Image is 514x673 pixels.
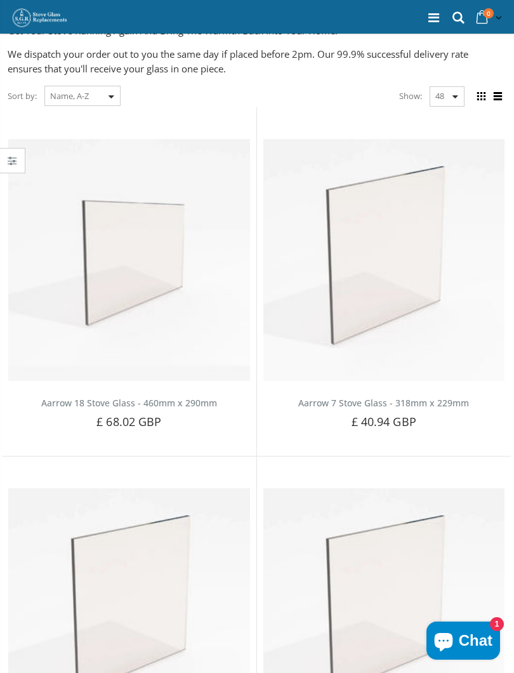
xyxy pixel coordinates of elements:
[352,414,416,429] span: £ 40.94 GBP
[399,86,422,106] span: Show:
[428,9,439,26] a: Menu
[96,414,161,429] span: £ 68.02 GBP
[484,8,494,18] span: 0
[8,139,250,381] img: Aarrow 18 Stove Glass
[263,139,505,381] img: Aarrow 7 Stove Glass
[474,90,488,103] span: Grid view
[8,85,37,107] span: Sort by:
[8,47,504,76] p: We dispatch your order out to you the same day if placed before 2pm. Our 99.9% successful deliver...
[41,397,217,409] a: Aarrow 18 Stove Glass - 460mm x 290mm
[472,6,504,30] a: 0
[11,8,69,28] img: Stove Glass Replacement
[491,90,504,103] span: List view
[423,622,504,663] inbox-online-store-chat: Shopify online store chat
[298,397,469,409] a: Aarrow 7 Stove Glass - 318mm x 229mm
